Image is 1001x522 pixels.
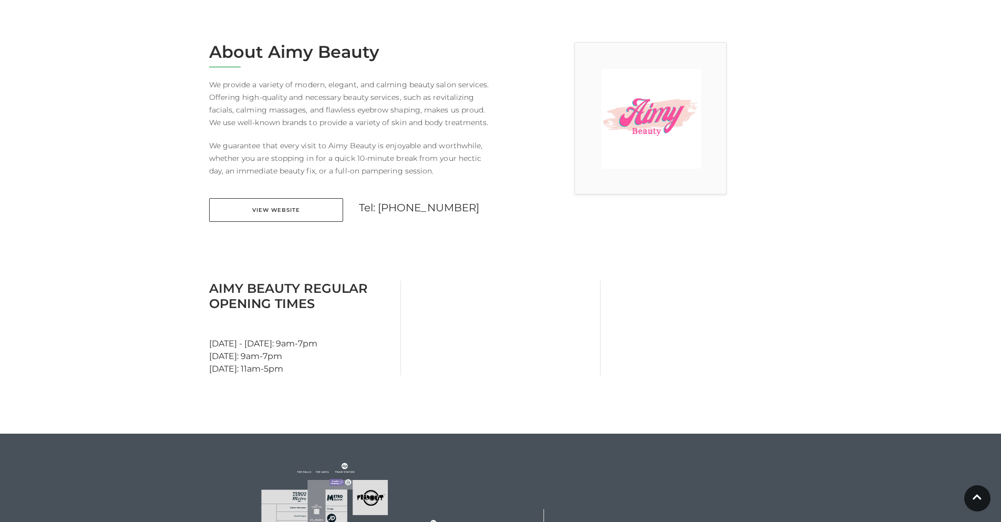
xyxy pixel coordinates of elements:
h2: About Aimy Beauty [209,42,493,62]
p: We provide a variety of modern, elegant, and calming beauty salon services. Offering high-quality... [209,78,493,129]
p: We guarantee that every visit to Aimy Beauty is enjoyable and worthwhile, whether you are stoppin... [209,139,493,177]
a: View Website [209,198,343,222]
div: [DATE] - [DATE]: 9am-7pm [DATE]: 9am-7pm [DATE]: 11am-5pm [201,281,401,375]
h3: Aimy Beauty Regular Opening Times [209,281,393,311]
a: Tel: [PHONE_NUMBER] [359,201,480,214]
